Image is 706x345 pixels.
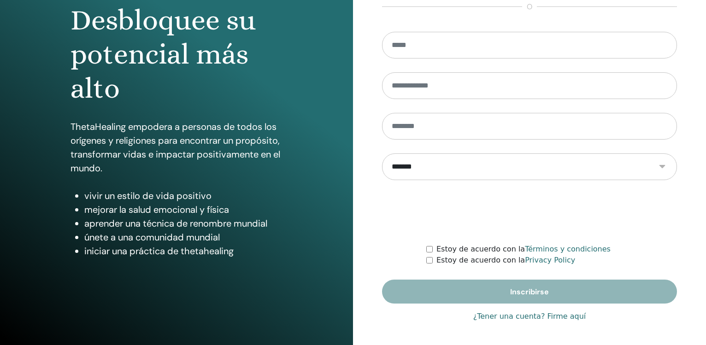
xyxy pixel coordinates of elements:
[84,203,283,216] li: mejorar la salud emocional y física
[436,244,611,255] label: Estoy de acuerdo con la
[84,189,283,203] li: vivir un estilo de vida positivo
[473,311,586,322] a: ¿Tener una cuenta? Firme aquí
[525,245,611,253] a: Términos y condiciones
[71,120,283,175] p: ThetaHealing empodera a personas de todos los orígenes y religiones para encontrar un propósito, ...
[459,194,600,230] iframe: reCAPTCHA
[84,244,283,258] li: iniciar una práctica de thetahealing
[71,3,283,106] h1: Desbloquee su potencial más alto
[522,1,537,12] span: o
[525,256,575,264] a: Privacy Policy
[84,230,283,244] li: únete a una comunidad mundial
[436,255,575,266] label: Estoy de acuerdo con la
[84,216,283,230] li: aprender una técnica de renombre mundial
